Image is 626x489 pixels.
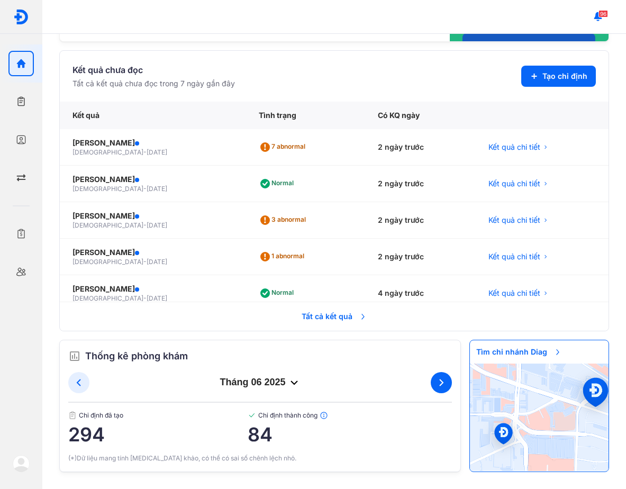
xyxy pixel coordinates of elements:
span: [DEMOGRAPHIC_DATA] [72,148,143,156]
span: - [143,221,147,229]
button: Tạo chỉ định [521,66,596,87]
img: order.5a6da16c.svg [68,350,81,363]
span: [DATE] [147,294,167,302]
img: logo [13,455,30,472]
span: Kết quả chi tiết [488,251,540,262]
span: Chỉ định thành công [248,411,452,420]
span: - [143,148,147,156]
img: logo [13,9,29,25]
div: 4 ngày trước [365,275,476,312]
span: Kết quả chi tiết [488,178,540,189]
div: [PERSON_NAME] [72,284,233,294]
span: Tìm chi nhánh Diag [470,340,568,364]
span: [DATE] [147,258,167,266]
span: - [143,258,147,266]
span: 84 [248,424,452,445]
div: 7 abnormal [259,139,310,156]
div: [PERSON_NAME] [72,138,233,148]
div: [PERSON_NAME] [72,247,233,258]
span: [DEMOGRAPHIC_DATA] [72,294,143,302]
span: Kết quả chi tiết [488,288,540,298]
span: 294 [68,424,248,445]
span: [DATE] [147,221,167,229]
div: 2 ngày trước [365,202,476,239]
span: - [143,185,147,193]
span: Kết quả chi tiết [488,142,540,152]
span: - [143,294,147,302]
div: [PERSON_NAME] [72,174,233,185]
span: [DEMOGRAPHIC_DATA] [72,185,143,193]
div: Kết quả chưa đọc [72,64,235,76]
div: 3 abnormal [259,212,310,229]
span: [DEMOGRAPHIC_DATA] [72,258,143,266]
img: document.50c4cfd0.svg [68,411,77,420]
img: info.7e716105.svg [320,411,328,420]
div: (*)Dữ liệu mang tính [MEDICAL_DATA] khảo, có thể có sai số chênh lệch nhỏ. [68,454,452,463]
span: 96 [598,10,608,17]
div: 2 ngày trước [365,239,476,275]
span: [DEMOGRAPHIC_DATA] [72,221,143,229]
span: [DATE] [147,185,167,193]
span: Chỉ định đã tạo [68,411,248,420]
div: 2 ngày trước [365,166,476,202]
div: Có KQ ngày [365,102,476,129]
div: 2 ngày trước [365,129,476,166]
div: tháng 06 2025 [89,376,431,389]
span: Thống kê phòng khám [85,349,188,364]
div: Tất cả kết quả chưa đọc trong 7 ngày gần đây [72,78,235,89]
span: Kết quả chi tiết [488,215,540,225]
img: checked-green.01cc79e0.svg [248,411,256,420]
div: 1 abnormal [259,248,309,265]
div: Normal [259,285,298,302]
div: Kết quả [60,102,246,129]
span: Tất cả kết quả [295,305,374,328]
span: [DATE] [147,148,167,156]
div: Normal [259,175,298,192]
div: [PERSON_NAME] [72,211,233,221]
span: Tạo chỉ định [542,71,587,81]
div: Tình trạng [246,102,365,129]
